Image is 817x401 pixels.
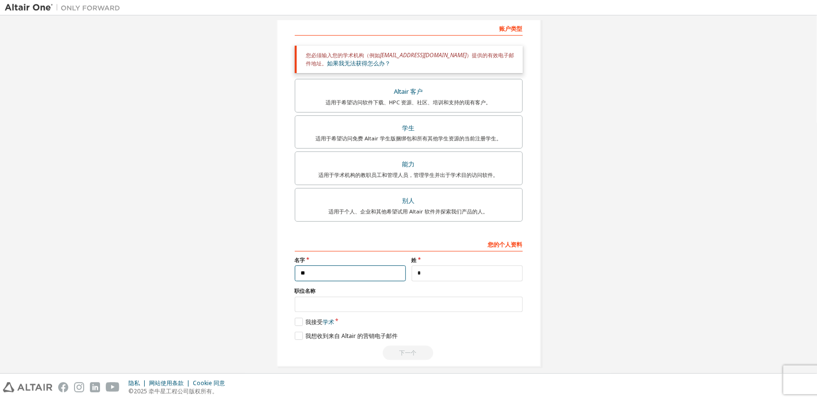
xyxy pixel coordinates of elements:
div: 网站使用条款 [149,379,193,387]
img: instagram.svg [74,382,84,392]
div: 学生 [301,122,516,135]
div: 您的个人资料 [295,236,523,251]
font: 2025 牵牛星工程公司版权所有。 [134,387,218,395]
label: 我想收到来自 Altair 的营销电子邮件 [295,332,398,340]
p: © [128,387,231,395]
img: youtube.svg [106,382,120,392]
div: 隐私 [128,379,149,387]
img: Altair One [5,3,125,13]
div: Altair 客户 [301,85,516,99]
div: 别人 [301,194,516,208]
div: 适用于希望访问软件下载、HPC 资源、社区、培训和支持的现有客户。 [301,99,516,106]
div: Cookie 同意 [193,379,231,387]
img: altair_logo.svg [3,382,52,392]
div: 能力 [301,158,516,171]
div: 账户类型 [295,20,523,36]
div: 适用于希望访问免费 Altair 学生版捆绑包和所有其他学生资源的当前注册学生。 [301,135,516,142]
div: 适用于个人、企业和其他希望试用 Altair 软件并探索我们产品的人。 [301,208,516,215]
label: 名字 [295,256,406,264]
div: You need to provide your academic email [295,346,523,360]
label: 职位名称 [295,287,523,295]
a: 如果我无法获得怎么办？ [327,59,391,67]
img: linkedin.svg [90,382,100,392]
div: 适用于学术机构的教职员工和管理人员，管理学生并出于学术目的访问软件。 [301,171,516,179]
div: 您必须输入您的学术机构（例如 ）提供的有效电子邮件地址。 [295,46,523,73]
img: facebook.svg [58,382,68,392]
label: 我接受 [295,318,334,326]
span: [EMAIL_ADDRESS][DOMAIN_NAME] [380,51,467,59]
label: 姓 [412,256,523,264]
a: 学术 [323,318,334,326]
